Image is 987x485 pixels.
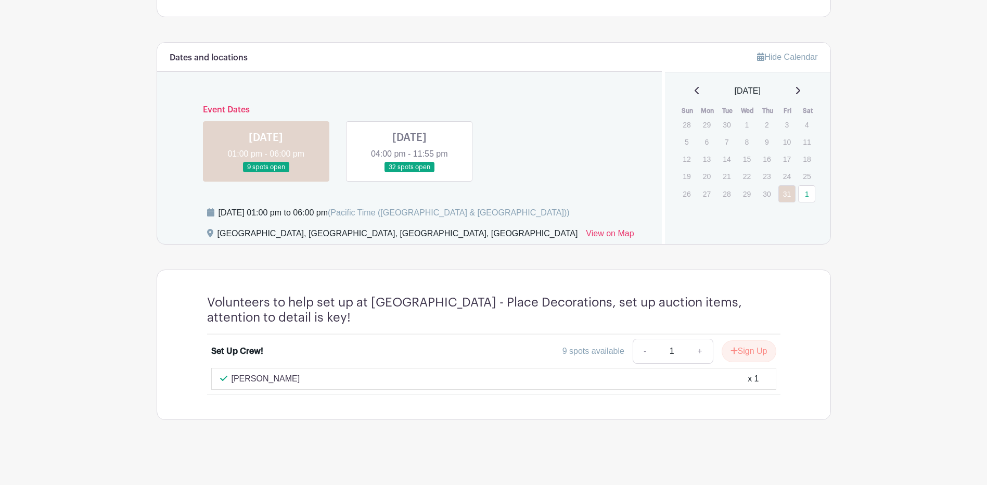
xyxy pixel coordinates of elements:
p: 22 [738,168,755,184]
p: 30 [758,186,775,202]
p: 18 [798,151,815,167]
div: Set Up Crew! [211,345,263,358]
p: 24 [778,168,796,184]
th: Tue [717,106,738,116]
div: 9 spots available [562,345,624,358]
p: 15 [738,151,755,167]
p: 29 [698,117,715,133]
p: 30 [718,117,735,133]
p: 11 [798,134,815,150]
a: View on Map [586,227,634,244]
p: [PERSON_NAME] [232,373,300,385]
p: 13 [698,151,715,167]
p: 16 [758,151,775,167]
p: 8 [738,134,755,150]
div: [DATE] 01:00 pm to 06:00 pm [219,207,570,219]
p: 1 [738,117,755,133]
p: 28 [718,186,735,202]
p: 9 [758,134,775,150]
p: 25 [798,168,815,184]
p: 14 [718,151,735,167]
p: 26 [678,186,695,202]
a: 1 [798,185,815,202]
a: - [633,339,657,364]
p: 29 [738,186,755,202]
p: 6 [698,134,715,150]
a: 31 [778,185,796,202]
p: 3 [778,117,796,133]
p: 27 [698,186,715,202]
p: 4 [798,117,815,133]
h4: Volunteers to help set up at [GEOGRAPHIC_DATA] - Place Decorations, set up auction items, attenti... [207,295,780,325]
th: Sun [677,106,698,116]
a: + [687,339,713,364]
p: 20 [698,168,715,184]
th: Fri [778,106,798,116]
p: 2 [758,117,775,133]
span: [DATE] [735,85,761,97]
span: (Pacific Time ([GEOGRAPHIC_DATA] & [GEOGRAPHIC_DATA])) [328,208,570,217]
p: 28 [678,117,695,133]
button: Sign Up [722,340,776,362]
p: 12 [678,151,695,167]
p: 17 [778,151,796,167]
a: Hide Calendar [757,53,817,61]
p: 5 [678,134,695,150]
th: Mon [698,106,718,116]
h6: Event Dates [195,105,625,115]
p: 10 [778,134,796,150]
th: Thu [758,106,778,116]
p: 7 [718,134,735,150]
p: 21 [718,168,735,184]
th: Sat [798,106,818,116]
h6: Dates and locations [170,53,248,63]
div: x 1 [748,373,759,385]
th: Wed [738,106,758,116]
p: 19 [678,168,695,184]
p: 23 [758,168,775,184]
div: [GEOGRAPHIC_DATA], [GEOGRAPHIC_DATA], [GEOGRAPHIC_DATA], [GEOGRAPHIC_DATA] [217,227,578,244]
